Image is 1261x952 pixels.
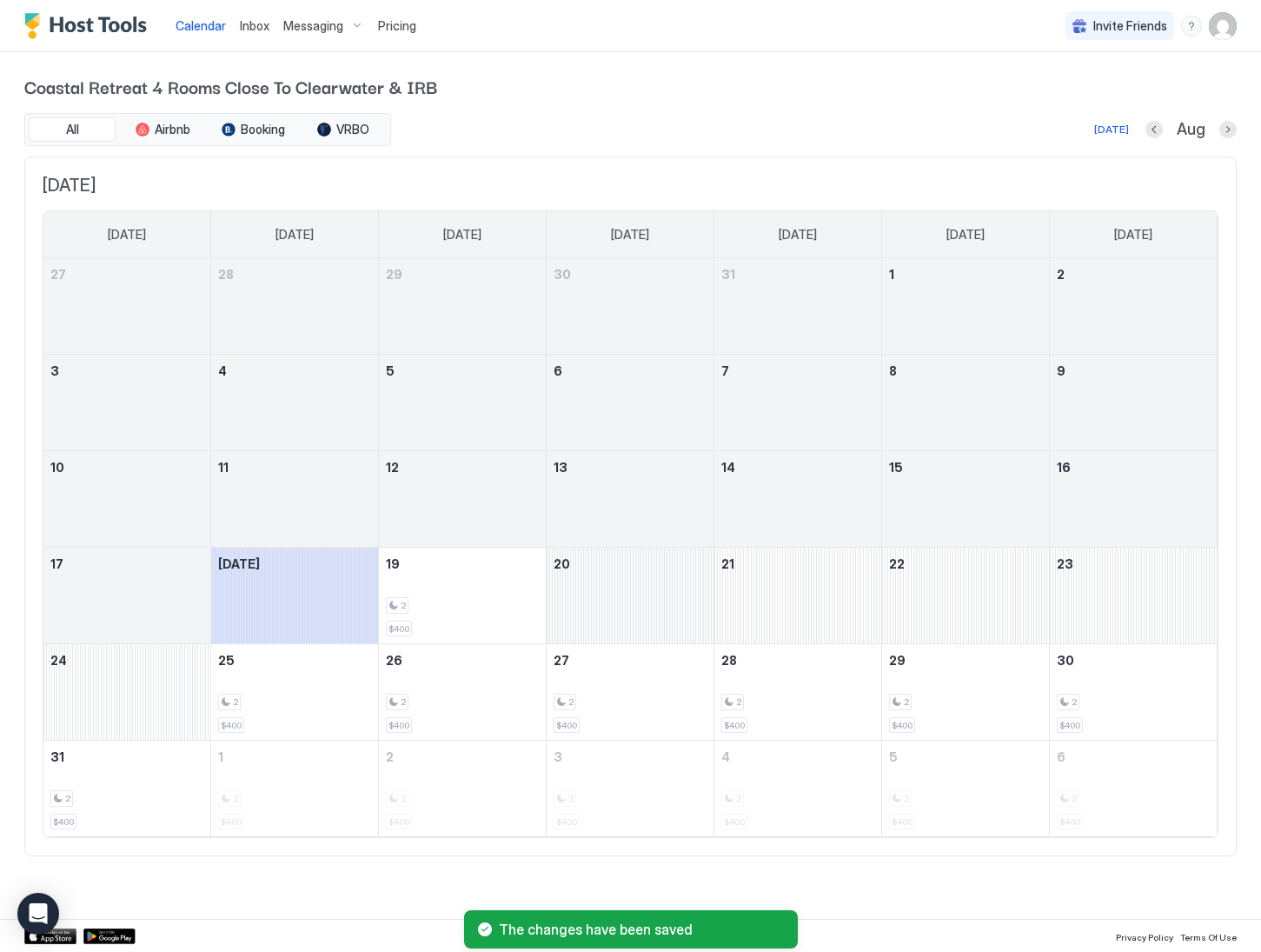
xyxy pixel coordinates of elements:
td: August 2, 2025 [1049,258,1217,355]
a: August 24, 2025 [43,644,210,676]
span: 2 [568,696,574,708]
button: Airbnb [119,117,206,142]
span: 2 [736,696,741,708]
a: August 9, 2025 [1050,355,1217,387]
a: July 31, 2025 [714,258,881,290]
td: August 21, 2025 [713,548,881,644]
td: August 14, 2025 [713,451,881,548]
td: August 17, 2025 [43,548,211,644]
span: 26 [386,653,402,668]
span: 15 [889,460,903,475]
span: 2 [233,696,238,708]
span: All [66,122,79,137]
a: Calendar [176,17,226,35]
a: August 25, 2025 [211,644,378,676]
span: $400 [221,720,242,731]
div: Open Intercom Messenger [17,893,59,935]
td: August 23, 2025 [1049,548,1217,644]
a: August 22, 2025 [882,548,1049,580]
td: August 30, 2025 [1049,644,1217,741]
span: 2 [904,696,909,708]
span: 27 [554,653,569,668]
a: August 6, 2025 [547,355,713,387]
td: August 7, 2025 [713,355,881,451]
span: 29 [889,653,906,668]
button: Booking [209,117,296,142]
span: 1 [889,267,894,282]
a: September 6, 2025 [1050,741,1217,773]
span: 31 [50,749,64,764]
span: 28 [218,267,234,282]
div: tab-group [24,113,391,146]
td: September 5, 2025 [881,741,1049,837]
a: August 5, 2025 [379,355,546,387]
a: August 15, 2025 [882,451,1049,483]
span: [DATE] [43,175,1218,196]
td: August 12, 2025 [379,451,547,548]
a: Wednesday [594,211,667,258]
span: 9 [1057,363,1065,378]
button: VRBO [300,117,387,142]
span: [DATE] [611,227,649,243]
a: Saturday [1097,211,1170,258]
span: 16 [1057,460,1071,475]
td: August 15, 2025 [881,451,1049,548]
td: August 1, 2025 [881,258,1049,355]
td: August 29, 2025 [881,644,1049,741]
td: August 9, 2025 [1049,355,1217,451]
td: August 11, 2025 [211,451,379,548]
span: Airbnb [155,122,190,137]
span: Invite Friends [1093,18,1167,34]
button: All [29,117,116,142]
td: September 1, 2025 [211,741,379,837]
td: September 6, 2025 [1049,741,1217,837]
div: User profile [1209,12,1237,40]
span: [DATE] [218,556,260,571]
a: August 12, 2025 [379,451,546,483]
span: 17 [50,556,63,571]
span: 2 [65,793,70,804]
span: 31 [721,267,735,282]
span: 24 [50,653,67,668]
span: [DATE] [443,227,481,243]
span: 2 [401,600,406,611]
a: Monday [258,211,331,258]
a: August 10, 2025 [43,451,210,483]
span: 3 [50,363,59,378]
div: [DATE] [1094,122,1129,137]
span: [DATE] [275,227,314,243]
a: August 26, 2025 [379,644,546,676]
span: $400 [53,816,74,828]
span: [DATE] [108,227,146,243]
a: August 16, 2025 [1050,451,1217,483]
a: August 27, 2025 [547,644,713,676]
a: July 28, 2025 [211,258,378,290]
a: August 30, 2025 [1050,644,1217,676]
td: August 27, 2025 [547,644,714,741]
span: $400 [1059,720,1080,731]
span: 2 [1057,267,1065,282]
td: July 27, 2025 [43,258,211,355]
span: 28 [721,653,737,668]
span: Calendar [176,18,226,33]
a: September 2, 2025 [379,741,546,773]
td: September 4, 2025 [713,741,881,837]
td: August 25, 2025 [211,644,379,741]
td: July 30, 2025 [547,258,714,355]
span: 4 [721,749,730,764]
span: Messaging [283,18,343,34]
a: August 8, 2025 [882,355,1049,387]
td: August 26, 2025 [379,644,547,741]
td: August 20, 2025 [547,548,714,644]
span: 4 [218,363,227,378]
td: July 28, 2025 [211,258,379,355]
span: 5 [386,363,395,378]
a: Friday [929,211,1002,258]
a: Tuesday [426,211,499,258]
td: July 31, 2025 [713,258,881,355]
span: Inbox [240,18,269,33]
a: Inbox [240,17,269,35]
a: August 3, 2025 [43,355,210,387]
span: 3 [554,749,562,764]
span: The changes have been saved [499,921,784,938]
